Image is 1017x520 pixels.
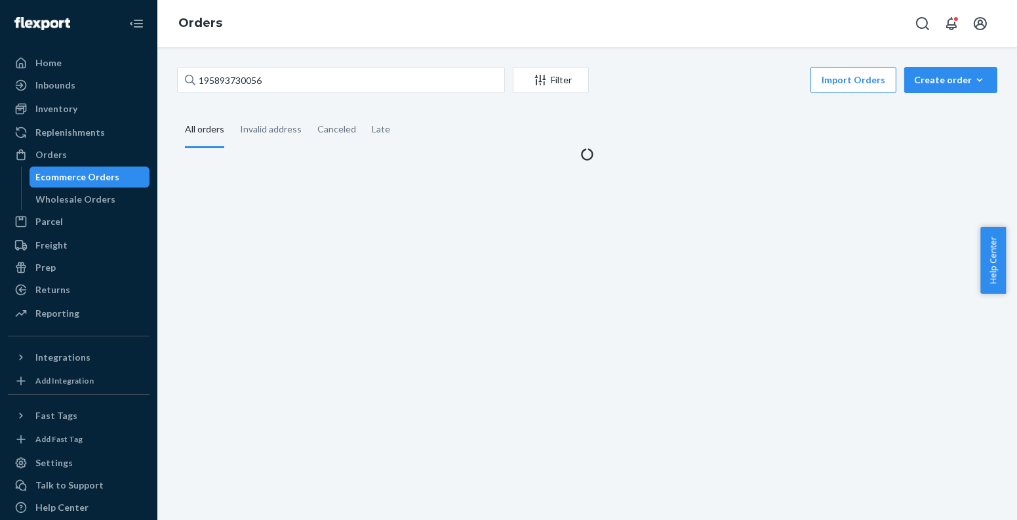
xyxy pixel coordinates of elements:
[8,144,150,165] a: Orders
[8,75,150,96] a: Inbounds
[904,67,997,93] button: Create order
[8,98,150,119] a: Inventory
[513,73,588,87] div: Filter
[35,215,63,228] div: Parcel
[35,126,105,139] div: Replenishments
[35,102,77,115] div: Inventory
[35,148,67,161] div: Orders
[980,227,1006,294] button: Help Center
[8,303,150,324] a: Reporting
[8,475,150,496] a: Talk to Support
[8,279,150,300] a: Returns
[35,501,89,514] div: Help Center
[30,167,150,188] a: Ecommerce Orders
[8,497,150,518] a: Help Center
[35,239,68,252] div: Freight
[35,375,94,386] div: Add Integration
[36,170,120,184] div: Ecommerce Orders
[35,79,75,92] div: Inbounds
[35,409,77,422] div: Fast Tags
[8,373,150,389] a: Add Integration
[30,189,150,210] a: Wholesale Orders
[177,67,505,93] input: Search orders
[372,112,390,146] div: Late
[240,112,302,146] div: Invalid address
[8,52,150,73] a: Home
[8,211,150,232] a: Parcel
[35,307,79,320] div: Reporting
[35,56,62,70] div: Home
[317,112,356,146] div: Canceled
[178,16,222,30] a: Orders
[35,479,104,492] div: Talk to Support
[8,431,150,447] a: Add Fast Tag
[909,10,936,37] button: Open Search Box
[810,67,896,93] button: Import Orders
[35,261,56,274] div: Prep
[8,235,150,256] a: Freight
[35,351,90,364] div: Integrations
[14,17,70,30] img: Flexport logo
[35,433,83,445] div: Add Fast Tag
[8,347,150,368] button: Integrations
[35,456,73,470] div: Settings
[8,452,150,473] a: Settings
[8,257,150,278] a: Prep
[36,193,116,206] div: Wholesale Orders
[168,5,233,43] ol: breadcrumbs
[8,405,150,426] button: Fast Tags
[8,122,150,143] a: Replenishments
[123,10,150,37] button: Close Navigation
[914,73,987,87] div: Create order
[35,283,70,296] div: Returns
[967,10,993,37] button: Open account menu
[513,67,589,93] button: Filter
[185,112,224,148] div: All orders
[938,10,965,37] button: Open notifications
